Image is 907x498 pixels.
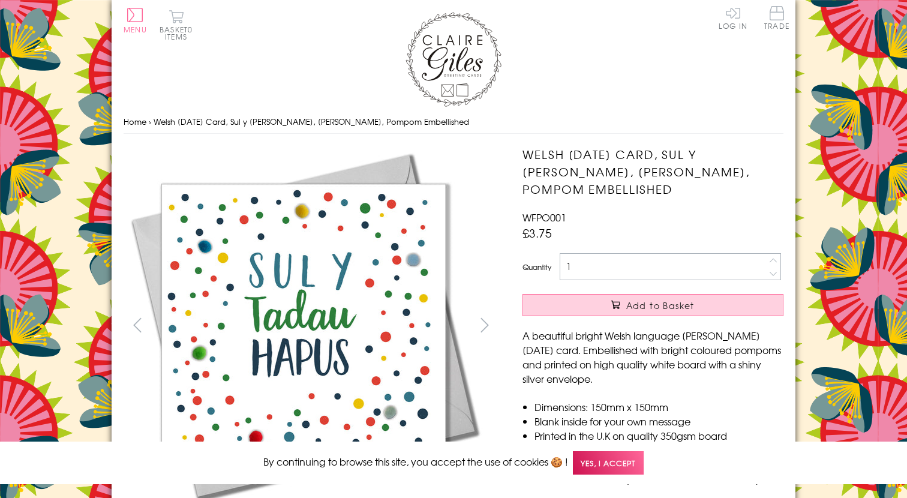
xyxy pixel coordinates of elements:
[498,146,858,471] img: Welsh Father's Day Card, Sul y Tadau Hapus, Dotty, Pompom Embellished
[522,210,566,224] span: WFPO001
[406,12,501,107] img: Claire Giles Greetings Cards
[149,116,151,127] span: ›
[522,328,783,386] p: A beautiful bright Welsh language [PERSON_NAME] [DATE] card. Embellished with bright coloured pom...
[522,146,783,197] h1: Welsh [DATE] Card, Sul y [PERSON_NAME], [PERSON_NAME], Pompom Embellished
[534,414,783,428] li: Blank inside for your own message
[124,116,146,127] a: Home
[165,24,193,42] span: 0 items
[124,110,783,134] nav: breadcrumbs
[534,400,783,414] li: Dimensions: 150mm x 150mm
[154,116,469,127] span: Welsh [DATE] Card, Sul y [PERSON_NAME], [PERSON_NAME], Pompom Embellished
[522,224,552,241] span: £3.75
[573,451,644,475] span: Yes, I accept
[471,311,498,338] button: next
[764,6,789,32] a: Trade
[124,311,151,338] button: prev
[719,6,747,29] a: Log In
[160,10,193,40] button: Basket0 items
[522,294,783,316] button: Add to Basket
[124,24,147,35] span: Menu
[626,299,695,311] span: Add to Basket
[764,6,789,29] span: Trade
[124,8,147,33] button: Menu
[534,428,783,443] li: Printed in the U.K on quality 350gsm board
[522,262,551,272] label: Quantity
